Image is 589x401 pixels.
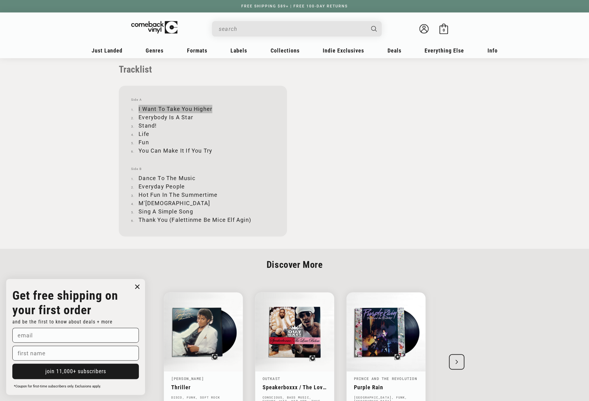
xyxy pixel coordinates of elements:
[131,138,275,146] li: Fun
[171,384,235,390] a: Thriller
[131,207,275,216] li: Sing A Simple Song
[14,384,101,388] span: *Coupon for first-time subscribers only. Exclusions apply.
[263,384,327,390] a: Speakerboxxx / The Love Below
[131,98,275,102] span: Side A
[12,346,139,361] input: first name
[131,216,275,224] li: Thank You (Falettinme Be Mice Elf Agin)
[235,4,354,8] a: FREE SHIPPING $89+ | FREE 100-DAY RETURNS
[366,21,382,36] button: Search
[131,199,275,207] li: M'[DEMOGRAPHIC_DATA]
[449,354,464,369] div: Next slide
[131,130,275,138] li: Life
[12,328,139,343] input: email
[487,47,498,54] span: Info
[354,376,417,381] a: Prince And The Revolution
[230,47,247,54] span: Labels
[131,174,275,182] li: Dance To The Music
[131,167,275,171] span: Side B
[133,282,142,291] button: Close dialog
[131,105,275,113] li: I Want To Take You Higher
[12,288,118,317] strong: Get free shipping on your first order
[131,121,275,130] li: Stand!
[425,47,464,54] span: Everything Else
[323,47,364,54] span: Indie Exclusives
[119,64,287,75] p: Tracklist
[187,47,207,54] span: Formats
[131,182,275,191] li: Everyday People
[388,47,401,54] span: Deals
[442,28,445,32] span: 0
[92,47,122,54] span: Just Landed
[131,146,275,155] li: You Can Make It If You Try
[12,364,139,379] button: join 11,000+ subscribers
[263,376,280,381] a: OutKast
[131,191,275,199] li: Hot Fun In The Summertime
[131,113,275,121] li: Everybody Is A Star
[219,23,365,35] input: When autocomplete results are available use up and down arrows to review and enter to select
[212,21,382,36] div: Search
[146,47,164,54] span: Genres
[12,319,113,325] span: and be the first to know about deals + more
[171,376,204,381] a: [PERSON_NAME]
[354,384,418,390] a: Purple Rain
[271,47,300,54] span: Collections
